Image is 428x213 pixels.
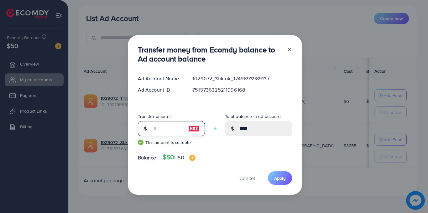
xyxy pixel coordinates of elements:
[133,75,188,82] div: Ad Account Name
[225,113,281,120] label: Total balance in ad account
[187,75,297,82] div: 1029072_3tiktok_1749893989137
[274,175,286,181] span: Apply
[174,154,184,161] span: USD
[232,171,263,185] button: Cancel
[268,171,292,185] button: Apply
[239,175,255,182] span: Cancel
[188,125,200,132] img: image
[138,154,158,161] span: Balance:
[138,140,144,145] img: guide
[138,113,171,120] label: Transfer amount
[138,45,282,63] h3: Transfer money from Ecomdy balance to Ad account balance
[133,86,188,93] div: Ad Account ID
[163,153,196,161] h4: $50
[187,86,297,93] div: 7515736325211996168
[189,155,196,161] img: image
[138,139,205,146] small: This amount is suitable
